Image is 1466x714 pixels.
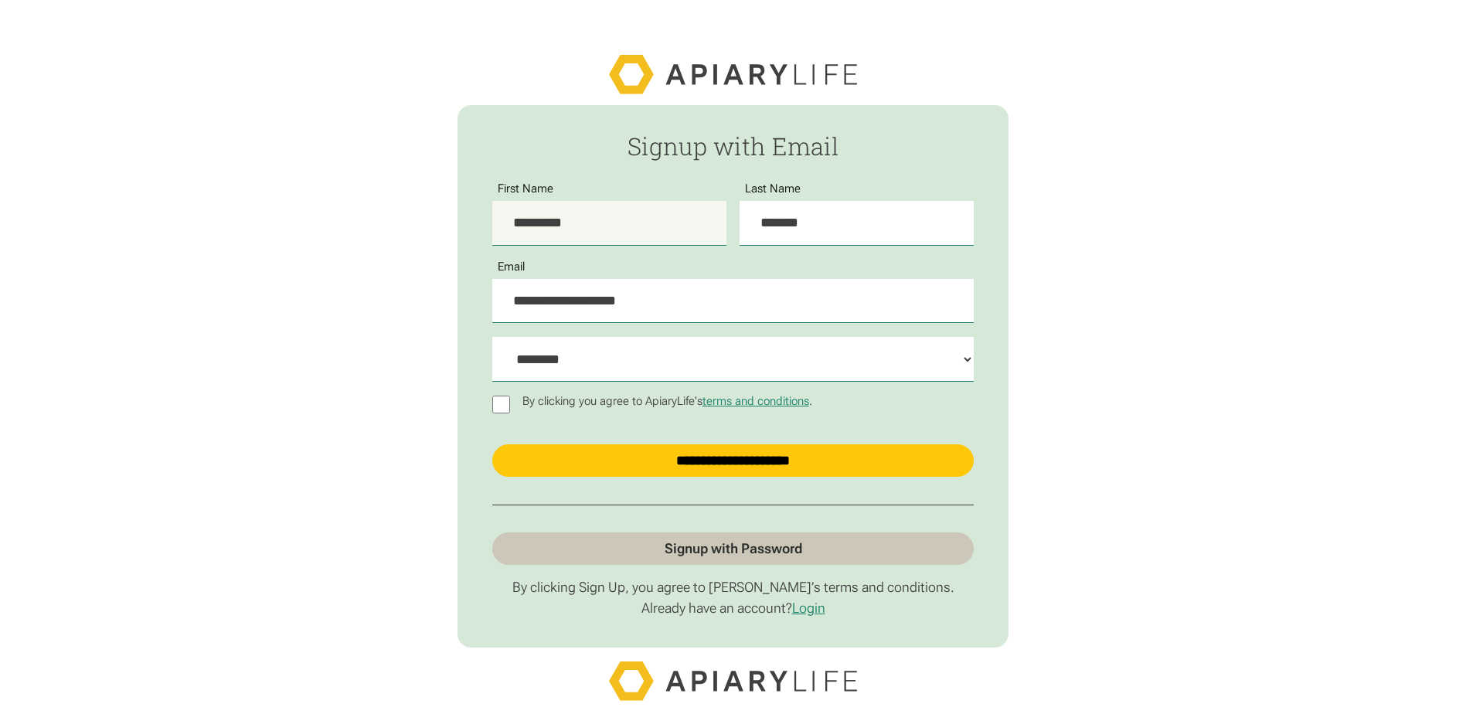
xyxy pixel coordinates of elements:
[492,260,530,274] label: Email
[702,394,809,408] a: terms and conditions
[492,182,559,195] label: First Name
[457,105,1008,648] form: Passwordless Signup
[740,182,806,195] label: Last Name
[492,579,974,596] p: By clicking Sign Up, you agree to [PERSON_NAME]’s terms and conditions.
[492,133,974,159] h2: Signup with Email
[492,532,974,565] a: Signup with Password
[492,600,974,617] p: Already have an account?
[792,600,825,616] a: Login
[517,395,818,408] p: By clicking you agree to ApiaryLife's .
